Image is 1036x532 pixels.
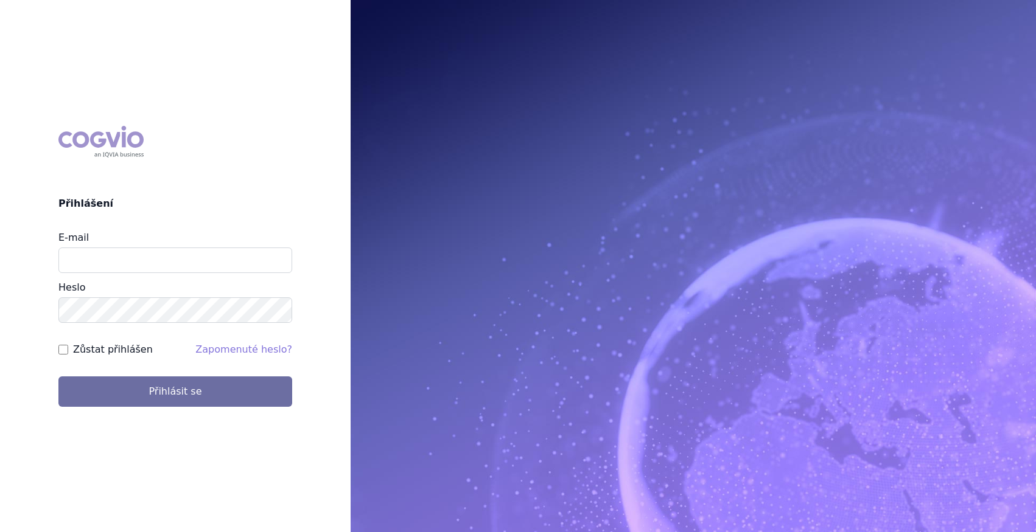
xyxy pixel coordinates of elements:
label: Zůstat přihlášen [73,342,153,357]
label: Heslo [58,282,85,293]
div: COGVIO [58,126,144,157]
h2: Přihlášení [58,196,292,211]
label: E-mail [58,232,89,243]
a: Zapomenuté heslo? [195,344,292,355]
button: Přihlásit se [58,376,292,407]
